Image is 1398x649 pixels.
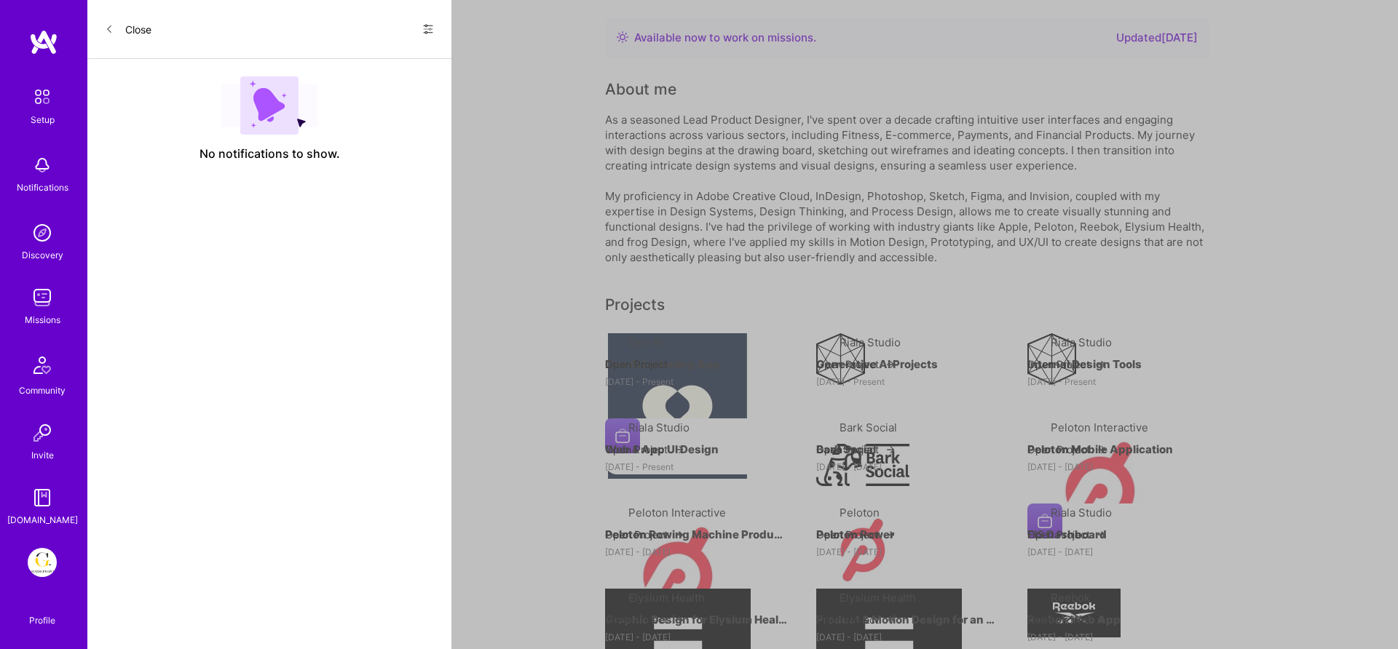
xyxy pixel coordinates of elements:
[31,447,54,463] div: Invite
[105,17,151,41] button: Close
[22,247,63,263] div: Discovery
[24,597,60,626] a: Profile
[24,548,60,577] a: Guidepoint: Client Platform
[28,418,57,447] img: Invite
[29,29,58,55] img: logo
[25,348,60,383] img: Community
[19,383,66,398] div: Community
[200,146,340,162] span: No notifications to show.
[17,180,68,195] div: Notifications
[7,512,78,527] div: [DOMAIN_NAME]
[28,151,57,180] img: bell
[29,613,55,626] div: Profile
[27,81,58,112] img: setup
[221,76,317,135] img: empty
[28,218,57,247] img: discovery
[28,483,57,512] img: guide book
[28,283,57,312] img: teamwork
[25,312,60,327] div: Missions
[31,112,55,127] div: Setup
[28,548,57,577] img: Guidepoint: Client Platform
